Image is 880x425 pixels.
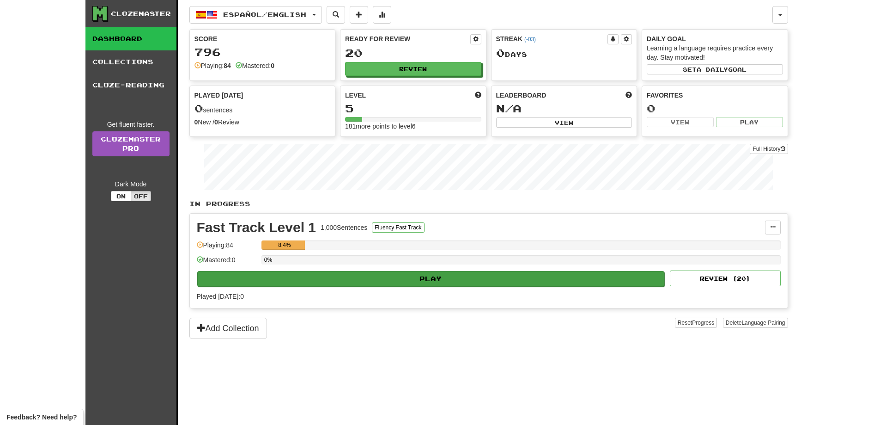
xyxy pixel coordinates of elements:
div: Streak [496,34,608,43]
div: 5 [345,103,481,114]
span: Leaderboard [496,91,546,100]
div: Playing: 84 [197,240,257,256]
button: On [111,191,131,201]
span: Played [DATE]: 0 [197,293,244,300]
span: Score more points to level up [475,91,481,100]
div: Fast Track Level 1 [197,221,316,234]
button: DeleteLanguage Pairing [723,318,788,328]
button: Review (20) [670,271,781,286]
span: 0 [194,102,203,115]
div: Favorites [647,91,783,100]
button: More stats [373,6,391,24]
button: Seta dailygoal [647,64,783,74]
a: ClozemasterPro [92,131,170,156]
div: Playing: [194,61,231,70]
div: sentences [194,103,331,115]
div: 0 [647,103,783,114]
button: Search sentences [327,6,345,24]
div: 181 more points to level 6 [345,122,481,131]
div: 796 [194,46,331,58]
div: Mastered: [236,61,274,70]
div: Daily Goal [647,34,783,43]
div: 8.4% [264,240,305,250]
a: Dashboard [85,27,176,50]
strong: 0 [214,118,218,126]
div: Score [194,34,331,43]
button: View [647,117,714,127]
strong: 84 [224,62,231,69]
button: Play [716,117,783,127]
span: Progress [692,320,714,326]
button: View [496,117,632,128]
button: Play [197,271,665,287]
span: 0 [496,46,505,59]
button: Fluency Fast Track [372,222,424,233]
span: Language Pairing [741,320,785,326]
button: Review [345,62,481,76]
p: In Progress [189,199,788,209]
span: Open feedback widget [6,413,77,422]
button: Full History [750,144,788,154]
div: Dark Mode [92,179,170,189]
div: Clozemaster [111,9,171,18]
span: This week in points, UTC [625,91,632,100]
a: Collections [85,50,176,74]
button: ResetProgress [675,318,717,328]
span: Español / English [223,11,306,18]
span: Level [345,91,366,100]
div: Ready for Review [345,34,470,43]
div: New / Review [194,117,331,127]
button: Español/English [189,6,322,24]
a: Cloze-Reading [85,74,176,97]
span: a daily [697,66,728,73]
button: Add sentence to collection [350,6,368,24]
strong: 0 [194,118,198,126]
div: Get fluent faster. [92,120,170,129]
div: Day s [496,47,632,59]
strong: 0 [271,62,274,69]
span: N/A [496,102,522,115]
span: Played [DATE] [194,91,243,100]
button: Off [131,191,151,201]
div: Mastered: 0 [197,255,257,271]
a: (-03) [524,36,536,43]
div: Learning a language requires practice every day. Stay motivated! [647,43,783,62]
div: 20 [345,47,481,59]
div: 1,000 Sentences [321,223,367,232]
button: Add Collection [189,318,267,339]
